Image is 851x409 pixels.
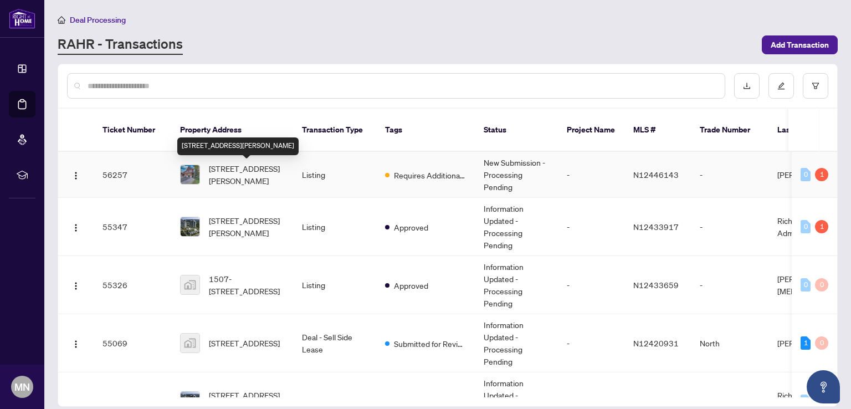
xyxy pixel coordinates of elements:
[475,109,558,152] th: Status
[181,334,199,352] img: thumbnail-img
[67,276,85,294] button: Logo
[71,282,80,290] img: Logo
[815,278,828,292] div: 0
[691,109,768,152] th: Trade Number
[181,165,199,184] img: thumbnail-img
[475,256,558,314] td: Information Updated - Processing Pending
[209,337,280,349] span: [STREET_ADDRESS]
[801,168,811,181] div: 0
[94,152,171,198] td: 56257
[67,218,85,236] button: Logo
[67,166,85,183] button: Logo
[58,16,65,24] span: home
[394,169,466,181] span: Requires Additional Docs
[807,370,840,403] button: Open asap
[624,109,691,152] th: MLS #
[177,137,299,155] div: [STREET_ADDRESS][PERSON_NAME]
[558,256,624,314] td: -
[633,170,679,180] span: N12446143
[633,396,679,406] span: N12420931
[394,221,428,233] span: Approved
[94,256,171,314] td: 55326
[181,217,199,236] img: thumbnail-img
[801,336,811,350] div: 1
[94,314,171,372] td: 55069
[633,222,679,232] span: N12433917
[803,73,828,99] button: filter
[394,338,466,350] span: Submitted for Review
[209,214,284,239] span: [STREET_ADDRESS][PERSON_NAME]
[815,220,828,233] div: 1
[394,396,428,408] span: Approved
[691,198,768,256] td: -
[293,152,376,198] td: Listing
[475,152,558,198] td: New Submission - Processing Pending
[293,198,376,256] td: Listing
[293,314,376,372] td: Deal - Sell Side Lease
[171,109,293,152] th: Property Address
[762,35,838,54] button: Add Transaction
[691,152,768,198] td: -
[9,8,35,29] img: logo
[209,162,284,187] span: [STREET_ADDRESS][PERSON_NAME]
[771,36,829,54] span: Add Transaction
[812,82,819,90] span: filter
[94,109,171,152] th: Ticket Number
[293,109,376,152] th: Transaction Type
[475,198,558,256] td: Information Updated - Processing Pending
[743,82,751,90] span: download
[633,338,679,348] span: N12420931
[67,334,85,352] button: Logo
[558,109,624,152] th: Project Name
[475,314,558,372] td: Information Updated - Processing Pending
[14,379,30,395] span: MN
[181,275,199,294] img: thumbnail-img
[633,280,679,290] span: N12433659
[376,109,475,152] th: Tags
[209,273,284,297] span: 1507-[STREET_ADDRESS]
[70,15,126,25] span: Deal Processing
[691,314,768,372] td: North
[777,82,785,90] span: edit
[558,314,624,372] td: -
[394,279,428,292] span: Approved
[558,198,624,256] td: -
[691,256,768,314] td: -
[94,198,171,256] td: 55347
[58,35,183,55] a: RAHR - Transactions
[71,171,80,180] img: Logo
[558,152,624,198] td: -
[815,336,828,350] div: 0
[801,278,811,292] div: 0
[71,223,80,232] img: Logo
[734,73,760,99] button: download
[815,168,828,181] div: 1
[293,256,376,314] td: Listing
[801,395,811,408] div: 0
[801,220,811,233] div: 0
[71,340,80,349] img: Logo
[768,73,794,99] button: edit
